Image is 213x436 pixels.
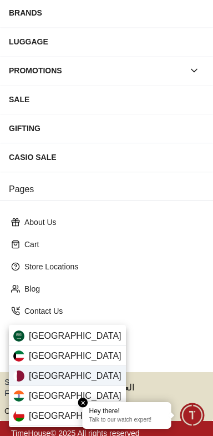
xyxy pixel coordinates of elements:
[89,407,165,415] div: Hey there!
[29,409,121,423] span: [GEOGRAPHIC_DATA]
[13,370,24,382] img: Qatar
[13,410,24,422] img: Oman
[29,389,121,403] span: [GEOGRAPHIC_DATA]
[13,350,24,362] img: Kuwait
[89,417,165,424] p: Talk to our watch expert!
[29,369,121,383] span: [GEOGRAPHIC_DATA]
[180,403,205,428] div: Chat Widget
[13,330,24,342] img: Saudi Arabia
[29,349,121,363] span: [GEOGRAPHIC_DATA]
[29,329,121,343] span: [GEOGRAPHIC_DATA]
[13,390,24,402] img: India
[78,398,88,408] em: Close tooltip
